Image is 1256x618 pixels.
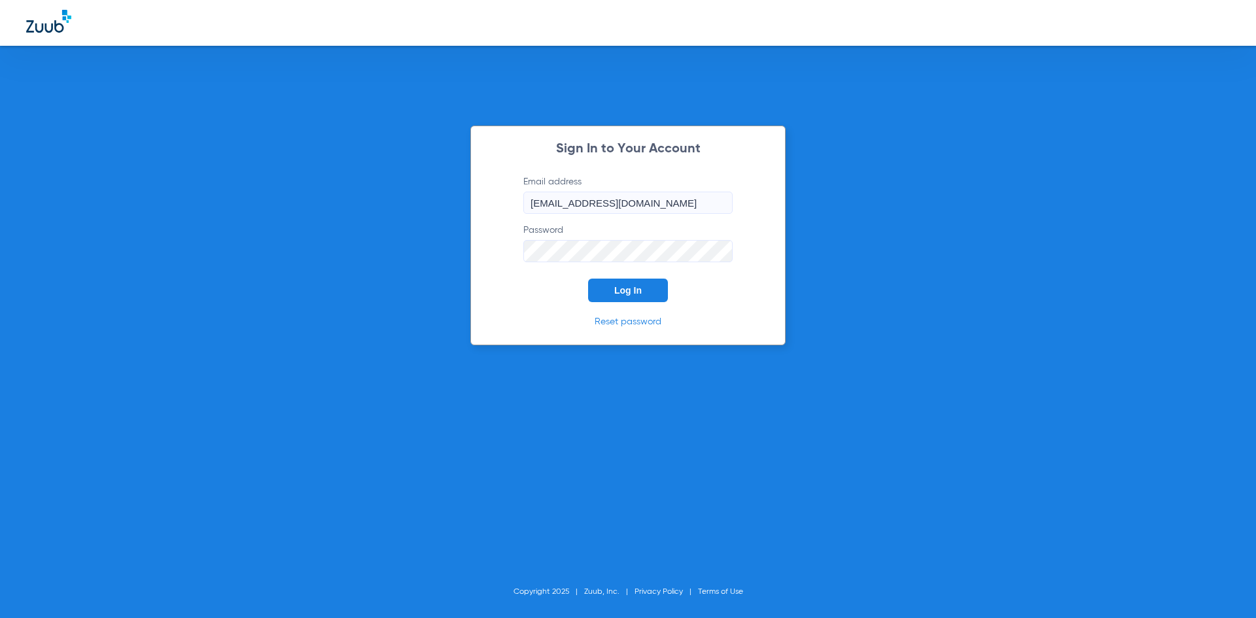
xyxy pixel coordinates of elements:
[588,279,668,302] button: Log In
[698,588,743,596] a: Terms of Use
[614,285,642,296] span: Log In
[26,10,71,33] img: Zuub Logo
[635,588,683,596] a: Privacy Policy
[584,585,635,598] li: Zuub, Inc.
[595,317,661,326] a: Reset password
[523,192,733,214] input: Email address
[514,585,584,598] li: Copyright 2025
[523,240,733,262] input: Password
[523,224,733,262] label: Password
[504,143,752,156] h2: Sign In to Your Account
[523,175,733,214] label: Email address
